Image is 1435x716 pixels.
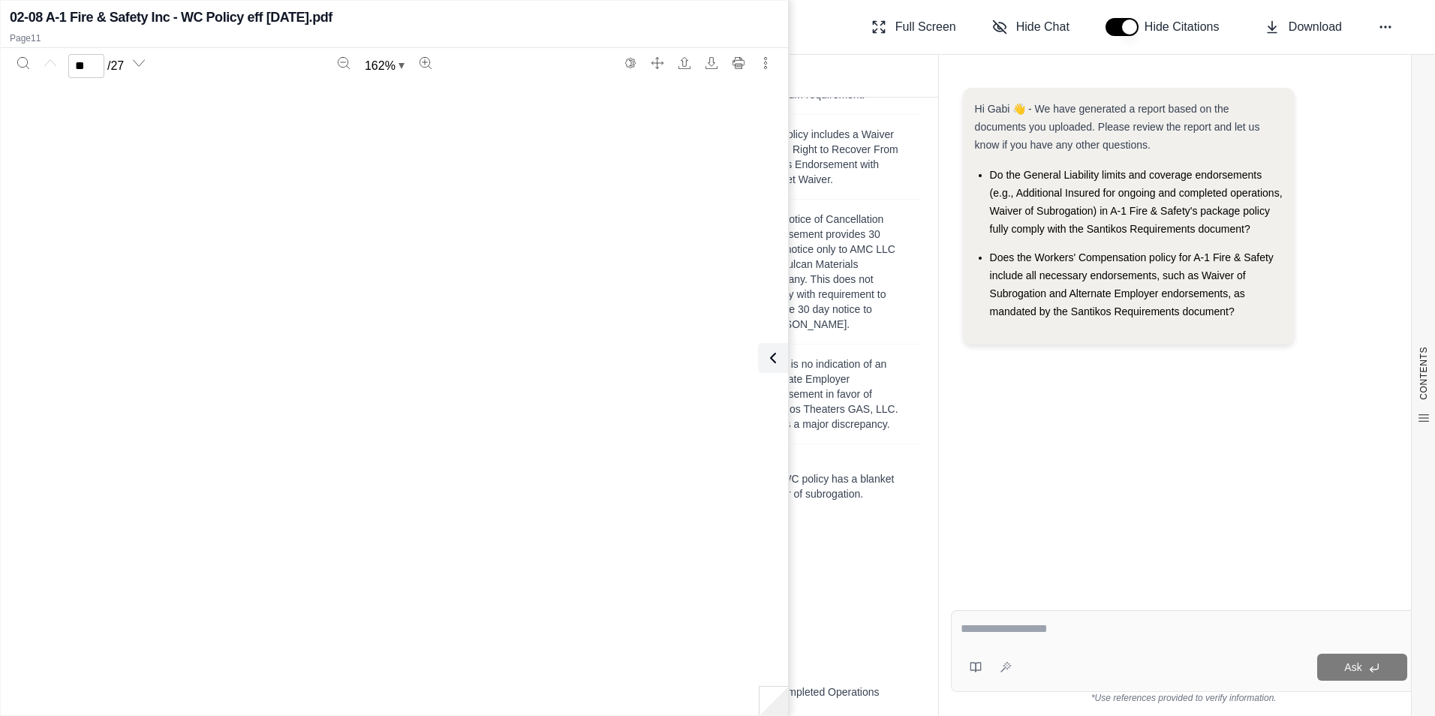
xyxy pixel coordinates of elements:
[1259,12,1348,42] button: Download
[895,18,956,36] span: Full Screen
[699,51,724,75] button: Download
[1145,18,1229,36] span: Hide Citations
[760,358,898,430] span: There is no indication of an Alternate Employer Endorsement in favor of Santikos Theaters GAS, LL...
[727,51,751,75] button: Print
[645,51,669,75] button: Full screen
[38,51,62,75] button: Previous page
[760,213,895,330] span: The Notice of Cancellation Endorsement provides 30 days notice only to AMC LLC and Vulcan Materia...
[986,12,1075,42] button: Hide Chat
[990,169,1283,235] span: Do the General Liability limits and coverage endorsements (e.g., Additional Insured for ongoing a...
[332,51,356,75] button: Zoom out
[672,51,696,75] button: Open file
[359,54,411,78] button: Zoom document
[68,54,104,78] input: Enter a page number
[990,251,1274,317] span: Does the Workers' Compensation policy for A-1 Fire & Safety include all necessary endorsements, s...
[975,103,1260,151] span: Hi Gabi 👋 - We have generated a report based on the documents you uploaded. Please review the rep...
[865,12,962,42] button: Full Screen
[760,128,898,185] span: The policy includes a Waiver of Our Right to Recover From Others Endorsement with Blanket Waiver.
[414,51,438,75] button: Zoom in
[10,32,779,44] p: Page 11
[1418,347,1430,400] span: CONTENTS
[365,57,396,75] span: 162 %
[618,51,642,75] button: Switch to the dark theme
[10,7,332,28] h2: 02-08 A-1 Fire & Safety Inc - WC Policy eff [DATE].pdf
[107,57,124,75] span: / 27
[951,692,1417,704] div: *Use references provided to verify information.
[1344,661,1361,673] span: Ask
[1317,654,1407,681] button: Ask
[1289,18,1342,36] span: Download
[1016,18,1069,36] span: Hide Chat
[760,473,894,500] span: The WC policy has a blanket waiver of subrogation.
[11,51,35,75] button: Search
[127,51,151,75] button: Next page
[754,51,778,75] button: More actions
